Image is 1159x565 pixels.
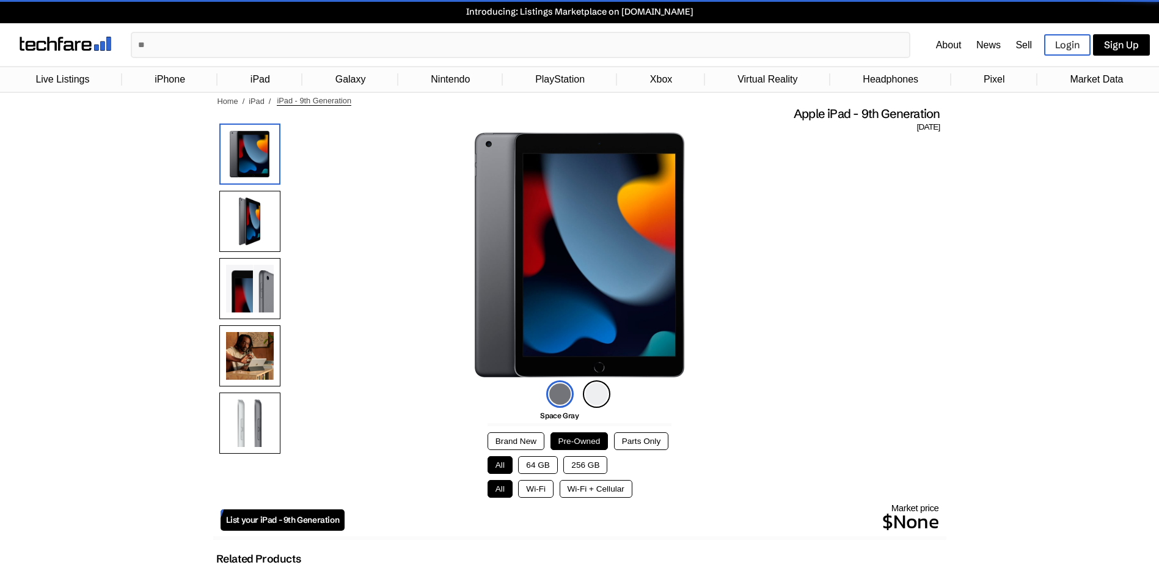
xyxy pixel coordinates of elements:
[518,480,554,498] button: Wi-Fi
[219,191,280,252] img: Side
[529,68,591,91] a: PlayStation
[1093,34,1150,56] a: Sign Up
[583,380,610,408] img: silver-icon
[550,432,609,450] button: Pre-Owned
[978,68,1011,91] a: Pixel
[221,509,345,531] a: List your iPad - 9th Generation
[488,432,544,450] button: Brand New
[731,68,803,91] a: Virtual Reality
[249,97,265,106] a: iPad
[1044,34,1091,56] a: Login
[345,507,938,536] p: $None
[277,96,351,106] span: iPad - 9th Generation
[1064,68,1129,91] a: Market Data
[6,6,1153,17] a: Introducing: Listings Marketplace on [DOMAIN_NAME]
[219,325,280,386] img: Using
[219,393,280,454] img: Sides
[244,68,276,91] a: iPad
[917,122,940,133] span: [DATE]
[488,456,513,474] button: All
[329,68,372,91] a: Galaxy
[345,503,938,536] div: Market price
[540,411,579,420] span: Space Gray
[794,106,940,122] span: Apple iPad - 9th Generation
[644,68,678,91] a: Xbox
[976,40,1001,50] a: News
[1015,40,1032,50] a: Sell
[546,380,574,408] img: space-gray-icon
[475,133,684,377] img: iPad (9th Generation)
[29,68,95,91] a: Live Listings
[518,456,558,474] button: 64 GB
[563,456,607,474] button: 256 GB
[857,68,924,91] a: Headphones
[425,68,476,91] a: Nintendo
[936,40,962,50] a: About
[218,97,238,106] a: Home
[269,97,271,106] span: /
[226,515,340,525] span: List your iPad - 9th Generation
[488,480,513,498] button: All
[148,68,191,91] a: iPhone
[560,480,632,498] button: Wi-Fi + Cellular
[20,37,111,51] img: techfare logo
[243,97,245,106] span: /
[219,258,280,319] img: Camera
[614,432,668,450] button: Parts Only
[219,124,280,185] img: iPad (9th Generation)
